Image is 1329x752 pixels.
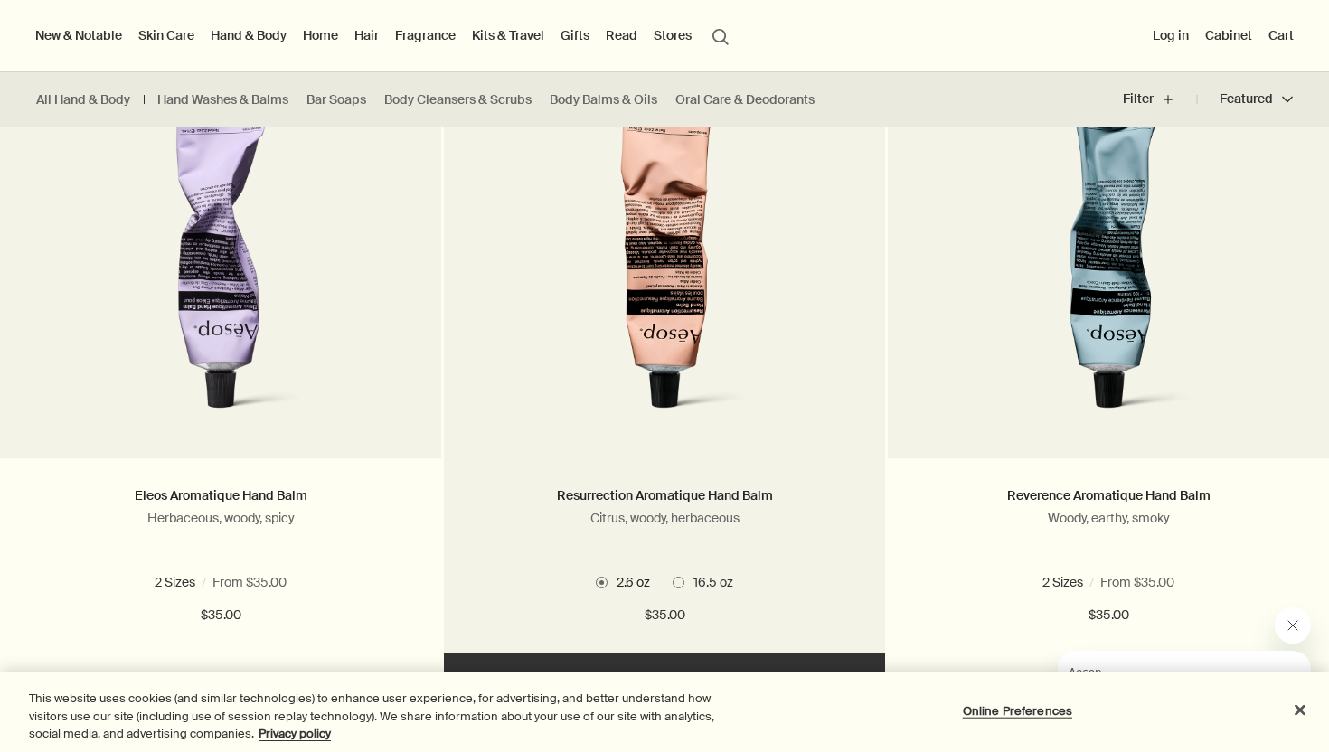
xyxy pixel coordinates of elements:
[391,23,459,47] a: Fragrance
[164,574,207,590] span: 2.4 oz
[29,690,731,743] div: This website uses cookies (and similar technologies) to enhance user experience, for advertising,...
[157,91,288,108] a: Hand Washes & Balms
[1051,574,1095,590] span: 2.4 oz
[1007,487,1211,503] a: Reverence Aromatique Hand Balm
[1280,690,1320,729] button: Close
[299,23,342,47] a: Home
[11,38,227,89] span: Our consultants are available now to offer personalised product advice.
[704,18,737,52] button: Open search
[961,692,1074,728] button: Online Preferences, Opens the preference center dialog
[1197,78,1293,121] button: Featured
[32,23,126,47] button: New & Notable
[471,510,858,526] p: Citrus, woody, herbaceous
[1014,607,1311,734] div: Aesop says "Our consultants are available now to offer personalised product advice.". Open messag...
[384,91,532,108] a: Body Cleansers & Scrubs
[135,23,198,47] a: Skin Care
[550,91,657,108] a: Body Balms & Oils
[967,97,1249,431] img: Reverence Aromatique Hand Balm in aluminium tube
[241,574,290,590] span: 16.5 oz
[1129,574,1178,590] span: 16.5 oz
[1123,78,1197,121] button: Filter
[444,653,885,707] button: Add to your cart - $35.00
[444,97,885,458] a: Resurrection Aromatique Hand Balm in aluminium tube
[259,726,331,741] a: More information about your privacy, opens in a new tab
[684,574,733,590] span: 16.5 oz
[27,510,414,526] p: Herbaceous, woody, spicy
[201,605,241,626] span: $35.00
[468,23,548,47] a: Kits & Travel
[207,23,290,47] a: Hand & Body
[1275,607,1311,644] iframe: Close message from Aesop
[351,23,382,47] a: Hair
[602,23,641,47] a: Read
[523,97,806,431] img: Resurrection Aromatique Hand Balm in aluminium tube
[675,91,815,108] a: Oral Care & Deodorants
[80,97,362,431] img: Eleos Aromatique Hand Balm in a purple aluminium tube.
[36,91,130,108] a: All Hand & Body
[1149,23,1192,47] button: Log in
[1265,23,1297,47] button: Cart
[888,97,1329,458] a: Reverence Aromatique Hand Balm in aluminium tube
[608,574,650,590] span: 2.6 oz
[557,23,593,47] a: Gifts
[1089,605,1129,626] span: $35.00
[645,605,685,626] span: $35.00
[1058,651,1311,734] iframe: Message from Aesop
[650,23,695,47] button: Stores
[1202,23,1256,47] a: Cabinet
[306,91,366,108] a: Bar Soaps
[557,487,773,503] a: Resurrection Aromatique Hand Balm
[915,510,1302,526] p: Woody, earthy, smoky
[135,487,307,503] a: Eleos Aromatique Hand Balm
